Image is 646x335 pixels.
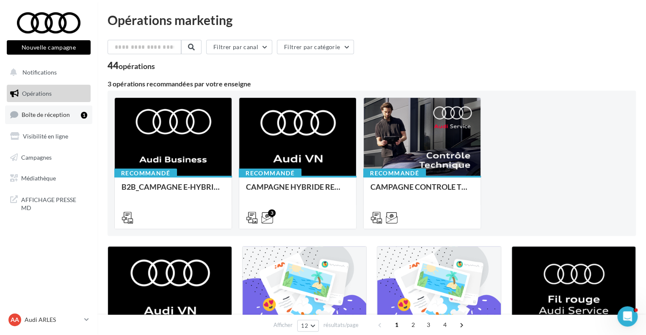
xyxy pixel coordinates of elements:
a: AA Audi ARLES [7,312,91,328]
a: Campagnes [5,149,92,166]
span: 12 [301,322,308,329]
a: Boîte de réception1 [5,105,92,124]
iframe: Intercom live chat [617,306,638,327]
span: Afficher [273,321,293,329]
button: 12 [297,320,319,332]
div: CAMPAGNE HYBRIDE RECHARGEABLE [246,183,349,199]
button: Filtrer par catégorie [277,40,354,54]
div: Recommandé [239,169,301,178]
a: Médiathèque [5,169,92,187]
button: Notifications [5,64,89,81]
a: Opérations [5,85,92,102]
div: Opérations marketing [108,14,636,26]
button: Filtrer par canal [206,40,272,54]
span: AA [11,316,19,324]
div: CAMPAGNE CONTROLE TECHNIQUE 25€ OCTOBRE [370,183,474,199]
p: Audi ARLES [25,316,81,324]
span: AFFICHAGE PRESSE MD [21,194,87,212]
div: 3 [268,209,276,217]
div: Recommandé [114,169,177,178]
span: 1 [390,318,403,332]
span: 4 [438,318,452,332]
div: Recommandé [363,169,426,178]
span: 2 [406,318,420,332]
span: 3 [422,318,435,332]
span: résultats/page [323,321,359,329]
a: Visibilité en ligne [5,127,92,145]
div: opérations [119,62,155,70]
span: Médiathèque [21,174,56,182]
span: Boîte de réception [22,111,70,118]
span: Opérations [22,90,52,97]
div: 1 [81,112,87,119]
a: AFFICHAGE PRESSE MD [5,191,92,216]
span: Visibilité en ligne [23,133,68,140]
span: Campagnes [21,153,52,161]
div: B2B_CAMPAGNE E-HYBRID OCTOBRE [121,183,225,199]
span: Notifications [22,69,57,76]
button: Nouvelle campagne [7,40,91,55]
div: 3 opérations recommandées par votre enseigne [108,80,636,87]
div: 44 [108,61,155,70]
